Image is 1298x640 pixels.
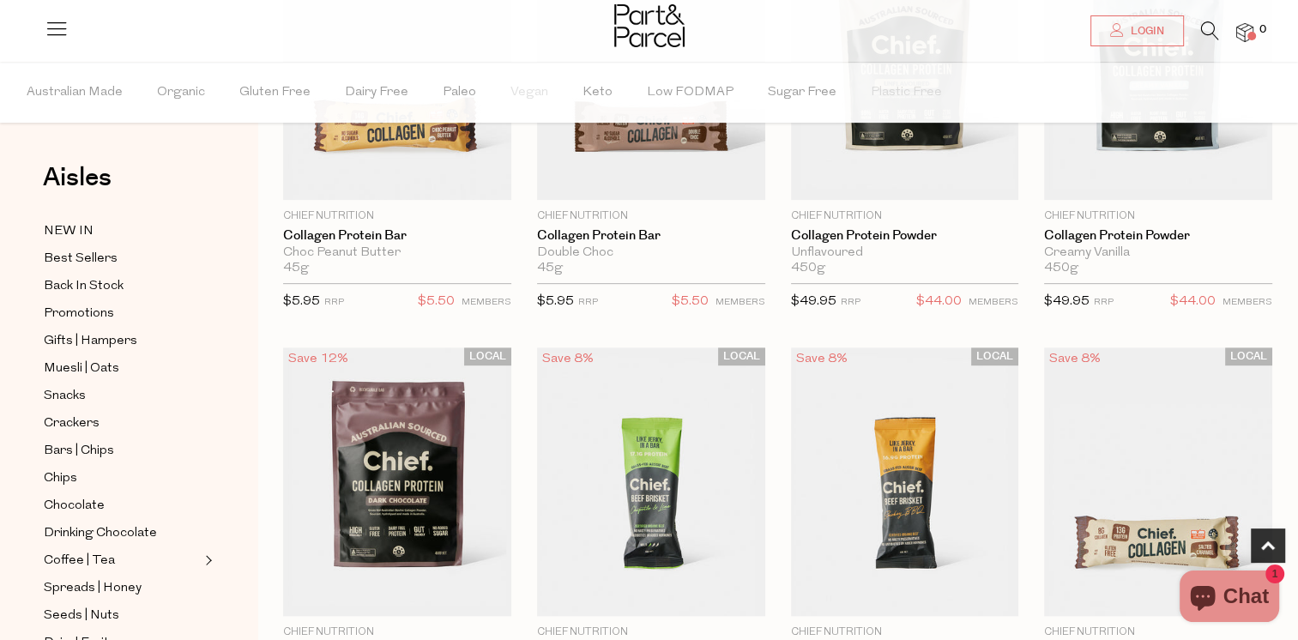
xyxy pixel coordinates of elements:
span: 450g [1044,261,1078,276]
div: Save 8% [791,347,853,371]
button: Expand/Collapse Coffee | Tea [201,550,213,571]
div: Double Choc [537,245,765,261]
img: Collagen Protein Bar [1044,347,1272,617]
img: Collagen Protein Powder [283,347,511,617]
a: Snacks [44,385,200,407]
span: Snacks [44,386,86,407]
a: Muesli | Oats [44,358,200,379]
span: Aisles [43,159,112,196]
span: Spreads | Honey [44,578,142,599]
span: Login [1126,24,1164,39]
span: LOCAL [1225,347,1272,365]
span: LOCAL [464,347,511,365]
small: MEMBERS [1223,298,1272,307]
a: Spreads | Honey [44,577,200,599]
span: Sugar Free [768,63,836,123]
span: Paleo [443,63,476,123]
small: RRP [324,298,344,307]
a: Gifts | Hampers [44,330,200,352]
span: Promotions [44,304,114,324]
span: $49.95 [1044,295,1090,308]
span: Organic [157,63,205,123]
span: $44.00 [1170,291,1216,313]
span: Crackers [44,414,100,434]
a: Collagen Protein Bar [537,228,765,244]
span: 0 [1255,22,1271,38]
span: LOCAL [971,347,1018,365]
a: Login [1090,15,1184,46]
span: Seeds | Nuts [44,606,119,626]
small: MEMBERS [715,298,765,307]
span: NEW IN [44,221,94,242]
small: RRP [1094,298,1114,307]
a: NEW IN [44,220,200,242]
p: Chief Nutrition [537,625,765,640]
p: Chief Nutrition [791,625,1019,640]
div: Creamy Vanilla [1044,245,1272,261]
span: $5.50 [672,291,709,313]
small: MEMBERS [969,298,1018,307]
div: Save 8% [537,347,599,371]
span: $5.50 [418,291,455,313]
span: Drinking Chocolate [44,523,157,544]
a: Back In Stock [44,275,200,297]
img: Beef Brisket [791,347,1019,617]
small: RRP [841,298,860,307]
span: $5.95 [537,295,574,308]
span: Chocolate [44,496,105,516]
a: Crackers [44,413,200,434]
span: Back In Stock [44,276,124,297]
div: Choc Peanut Butter [283,245,511,261]
a: Best Sellers [44,248,200,269]
a: Chocolate [44,495,200,516]
span: Low FODMAP [647,63,734,123]
p: Chief Nutrition [1044,625,1272,640]
span: Best Sellers [44,249,118,269]
span: $49.95 [791,295,836,308]
img: Beef Brisket [537,347,765,617]
span: Vegan [510,63,548,123]
small: MEMBERS [462,298,511,307]
p: Chief Nutrition [1044,208,1272,224]
a: Promotions [44,303,200,324]
inbox-online-store-chat: Shopify online store chat [1174,571,1284,626]
span: Keto [583,63,613,123]
p: Chief Nutrition [791,208,1019,224]
p: Chief Nutrition [283,208,511,224]
span: Muesli | Oats [44,359,119,379]
div: Save 12% [283,347,353,371]
a: Coffee | Tea [44,550,200,571]
span: Coffee | Tea [44,551,115,571]
p: Chief Nutrition [537,208,765,224]
span: Dairy Free [345,63,408,123]
span: Gifts | Hampers [44,331,137,352]
div: Unflavoured [791,245,1019,261]
span: 45g [283,261,309,276]
a: Aisles [43,165,112,208]
span: LOCAL [718,347,765,365]
a: Drinking Chocolate [44,522,200,544]
img: Part&Parcel [614,4,685,47]
a: Chips [44,468,200,489]
a: Collagen Protein Bar [283,228,511,244]
span: Bars | Chips [44,441,114,462]
a: Bars | Chips [44,440,200,462]
span: Australian Made [27,63,123,123]
span: Gluten Free [239,63,311,123]
a: 0 [1236,23,1253,41]
a: Collagen Protein Powder [1044,228,1272,244]
span: Plastic Free [871,63,942,123]
span: 450g [791,261,825,276]
small: RRP [578,298,598,307]
span: $5.95 [283,295,320,308]
a: Seeds | Nuts [44,605,200,626]
div: Save 8% [1044,347,1106,371]
p: Chief Nutrition [283,625,511,640]
span: Chips [44,468,77,489]
a: Collagen Protein Powder [791,228,1019,244]
span: 45g [537,261,563,276]
span: $44.00 [916,291,962,313]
